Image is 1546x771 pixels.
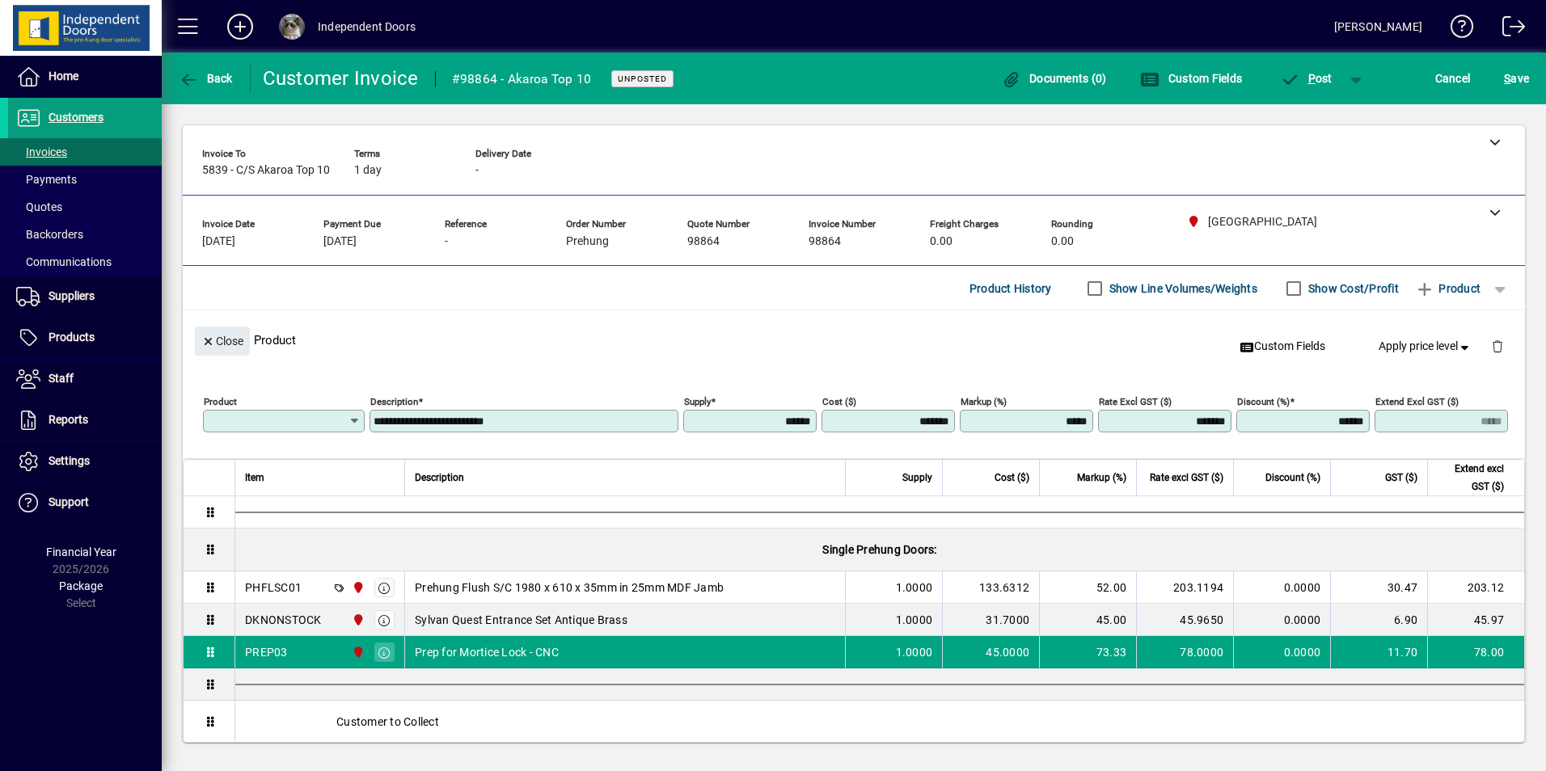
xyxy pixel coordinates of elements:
[263,65,419,91] div: Customer Invoice
[1478,327,1517,365] button: Delete
[202,235,235,248] span: [DATE]
[1039,636,1136,668] td: 73.33
[235,701,1524,743] div: Customer to Collect
[245,644,288,660] div: PREP03
[318,14,416,40] div: Independent Doors
[8,359,162,399] a: Staff
[49,372,74,385] span: Staff
[1375,396,1459,407] mat-label: Extend excl GST ($)
[1330,571,1427,604] td: 30.47
[1240,338,1325,355] span: Custom Fields
[896,612,933,628] span: 1.0000
[1431,64,1475,93] button: Cancel
[618,74,667,84] span: Unposted
[1280,72,1333,85] span: ost
[1233,636,1330,668] td: 0.0000
[1435,65,1471,91] span: Cancel
[1237,396,1290,407] mat-label: Discount (%)
[46,546,116,558] span: Financial Year
[1379,338,1472,355] span: Apply price level
[452,66,592,92] div: #98864 - Akaroa Top 10
[202,164,330,177] span: 5839 - C/S Akaroa Top 10
[961,396,1007,407] mat-label: Markup (%)
[204,396,237,407] mat-label: Product
[49,70,78,82] span: Home
[49,495,89,508] span: Support
[8,248,162,276] a: Communications
[49,413,88,426] span: Reports
[1150,469,1223,487] span: Rate excl GST ($)
[1147,579,1223,596] div: 203.1194
[687,235,720,248] span: 98864
[175,64,237,93] button: Back
[323,235,357,248] span: [DATE]
[195,327,250,356] button: Close
[896,579,933,596] span: 1.0000
[1478,339,1517,353] app-page-header-button: Delete
[1334,14,1422,40] div: [PERSON_NAME]
[415,612,627,628] span: Sylvan Quest Entrance Set Antique Brass
[1147,612,1223,628] div: 45.9650
[8,166,162,193] a: Payments
[8,138,162,166] a: Invoices
[49,331,95,343] span: Products
[1427,604,1524,636] td: 45.97
[1427,571,1524,604] td: 203.12
[354,164,382,177] span: 1 day
[1330,604,1427,636] td: 6.90
[1438,460,1504,495] span: Extend excl GST ($)
[1308,72,1316,85] span: P
[16,255,112,268] span: Communications
[1272,64,1341,93] button: Post
[245,612,322,628] div: DKNONSTOCK
[942,571,1039,604] td: 133.6312
[1077,469,1126,487] span: Markup (%)
[1438,3,1474,56] a: Knowledge Base
[1372,332,1479,361] button: Apply price level
[1265,469,1320,487] span: Discount (%)
[59,579,103,592] span: Package
[1504,65,1529,91] span: ave
[8,221,162,248] a: Backorders
[370,396,418,407] mat-label: Description
[566,235,609,248] span: Prehung
[8,441,162,482] a: Settings
[902,469,932,487] span: Supply
[942,604,1039,636] td: 31.7000
[1500,64,1533,93] button: Save
[809,235,841,248] span: 98864
[1039,604,1136,636] td: 45.00
[415,644,559,660] span: Prep for Mortice Lock - CNC
[348,611,366,629] span: Christchurch
[1051,235,1074,248] span: 0.00
[930,235,953,248] span: 0.00
[1106,280,1257,297] label: Show Line Volumes/Weights
[1407,274,1489,303] button: Product
[8,276,162,317] a: Suppliers
[235,529,1524,571] div: Single Prehung Doors:
[415,469,464,487] span: Description
[8,193,162,221] a: Quotes
[49,289,95,302] span: Suppliers
[8,400,162,440] a: Reports
[963,274,1058,303] button: Product History
[1039,571,1136,604] td: 52.00
[995,469,1029,487] span: Cost ($)
[969,276,1052,301] span: Product History
[896,644,933,660] span: 1.0000
[1427,636,1524,668] td: 78.00
[1305,280,1399,297] label: Show Cost/Profit
[162,64,251,93] app-page-header-button: Back
[1490,3,1526,56] a: Logout
[201,328,243,355] span: Close
[191,333,254,348] app-page-header-button: Close
[445,235,448,248] span: -
[1233,571,1330,604] td: 0.0000
[684,396,711,407] mat-label: Supply
[8,57,162,97] a: Home
[1002,72,1107,85] span: Documents (0)
[1504,72,1510,85] span: S
[179,72,233,85] span: Back
[8,318,162,358] a: Products
[245,469,264,487] span: Item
